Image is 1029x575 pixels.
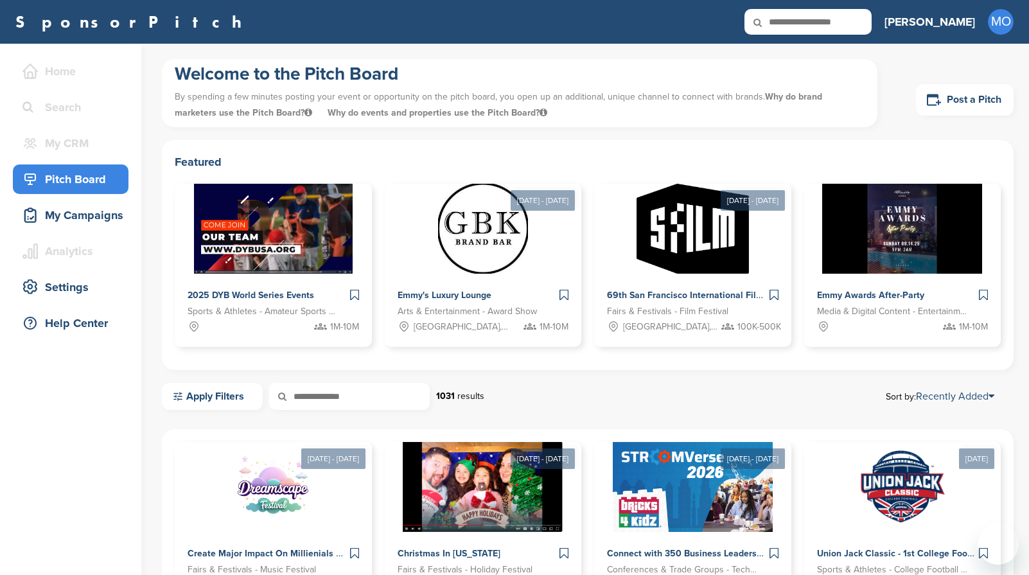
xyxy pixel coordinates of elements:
[13,93,128,122] a: Search
[19,276,128,299] div: Settings
[19,96,128,119] div: Search
[721,190,785,211] div: [DATE] - [DATE]
[403,442,563,532] img: Sponsorpitch &
[613,442,773,532] img: Sponsorpitch &
[301,448,365,469] div: [DATE] - [DATE]
[398,548,500,559] span: Christmas In [US_STATE]
[188,548,514,559] span: Create Major Impact On Millienials and Genz With Dreamscape Music Festival
[884,8,975,36] a: [PERSON_NAME]
[607,305,728,319] span: Fairs & Festivals - Film Festival
[13,236,128,266] a: Analytics
[188,290,314,301] span: 2025 DYB World Series Events
[175,62,865,85] h1: Welcome to the Pitch Board
[438,184,528,274] img: Sponsorpitch &
[13,308,128,338] a: Help Center
[13,57,128,86] a: Home
[886,391,994,402] span: Sort by:
[328,107,547,118] span: Why do events and properties use the Pitch Board?
[637,184,749,274] img: Sponsorpitch &
[607,548,895,559] span: Connect with 350 Business Leaders in Education | StroomVerse 2026
[13,272,128,302] a: Settings
[19,204,128,227] div: My Campaigns
[737,320,781,334] span: 100K-500K
[959,320,988,334] span: 1M-10M
[817,305,969,319] span: Media & Digital Content - Entertainment
[13,164,128,194] a: Pitch Board
[457,391,484,402] span: results
[15,13,250,30] a: SponsorPitch
[607,290,799,301] span: 69th San Francisco International Film Festival
[978,524,1019,565] iframe: Button to launch messaging window
[385,163,582,347] a: [DATE] - [DATE] Sponsorpitch & Emmy's Luxury Lounge Arts & Entertainment - Award Show [GEOGRAPHIC...
[436,391,455,402] strong: 1031
[19,132,128,155] div: My CRM
[188,305,340,319] span: Sports & Athletes - Amateur Sports Leagues
[988,9,1014,35] span: MO
[175,184,372,347] a: Sponsorpitch & 2025 DYB World Series Events Sports & Athletes - Amateur Sports Leagues 1M-10M
[194,184,353,274] img: Sponsorpitch &
[13,128,128,158] a: My CRM
[594,163,791,347] a: [DATE] - [DATE] Sponsorpitch & 69th San Francisco International Film Festival Fairs & Festivals -...
[228,442,318,532] img: Sponsorpitch &
[623,320,718,334] span: [GEOGRAPHIC_DATA], [GEOGRAPHIC_DATA]
[175,153,1001,171] h2: Featured
[916,390,994,403] a: Recently Added
[511,190,575,211] div: [DATE] - [DATE]
[804,184,1001,347] a: Sponsorpitch & Emmy Awards After-Party Media & Digital Content - Entertainment 1M-10M
[414,320,509,334] span: [GEOGRAPHIC_DATA], [GEOGRAPHIC_DATA]
[817,290,924,301] span: Emmy Awards After-Party
[916,84,1014,116] a: Post a Pitch
[398,290,491,301] span: Emmy's Luxury Lounge
[19,240,128,263] div: Analytics
[511,448,575,469] div: [DATE] - [DATE]
[540,320,568,334] span: 1M-10M
[330,320,359,334] span: 1M-10M
[19,168,128,191] div: Pitch Board
[884,13,975,31] h3: [PERSON_NAME]
[19,60,128,83] div: Home
[857,442,947,532] img: Sponsorpitch &
[721,448,785,469] div: [DATE] - [DATE]
[822,184,982,274] img: Sponsorpitch &
[398,305,537,319] span: Arts & Entertainment - Award Show
[162,383,263,410] a: Apply Filters
[959,448,994,469] div: [DATE]
[19,312,128,335] div: Help Center
[175,85,865,124] p: By spending a few minutes posting your event or opportunity on the pitch board, you open up an ad...
[13,200,128,230] a: My Campaigns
